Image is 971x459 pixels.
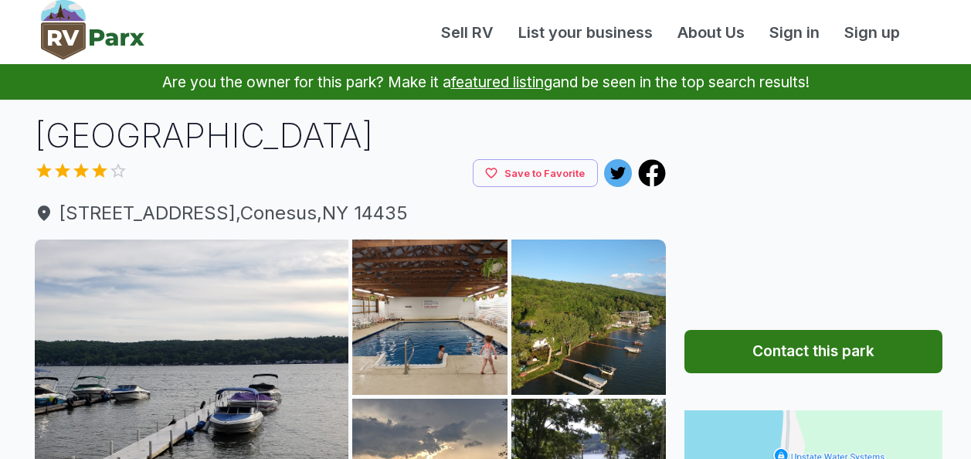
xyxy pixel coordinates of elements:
a: Sign up [832,21,912,44]
a: featured listing [451,73,552,91]
img: AAcXr8qk2zI2QClisSrWiPNbtKYCs5LVKuTngr3Eui-ZvLUTWwEphm_0oVQdE8hv9aGeB4wivVUh_w_isEvoverrI0xjlNuna... [352,240,508,395]
a: [STREET_ADDRESS],Conesus,NY 14435 [35,199,667,227]
a: List your business [506,21,665,44]
a: Sign in [757,21,832,44]
button: Save to Favorite [473,159,598,188]
h1: [GEOGRAPHIC_DATA] [35,112,667,159]
p: Are you the owner for this park? Make it a and be seen in the top search results! [19,64,952,100]
span: [STREET_ADDRESS] , Conesus , NY 14435 [35,199,667,227]
button: Contact this park [684,330,942,373]
iframe: Advertisement [684,112,942,305]
img: AAcXr8qaNnEqErrci-qvqw6X6gCMyDmQsqphUBSPe_9KGOJIU-Y3cbI6WSmtspnbh4PGIouTiAYRk-DQjdNWFsyZS38rM6s4T... [511,240,667,395]
a: About Us [665,21,757,44]
a: Sell RV [429,21,506,44]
